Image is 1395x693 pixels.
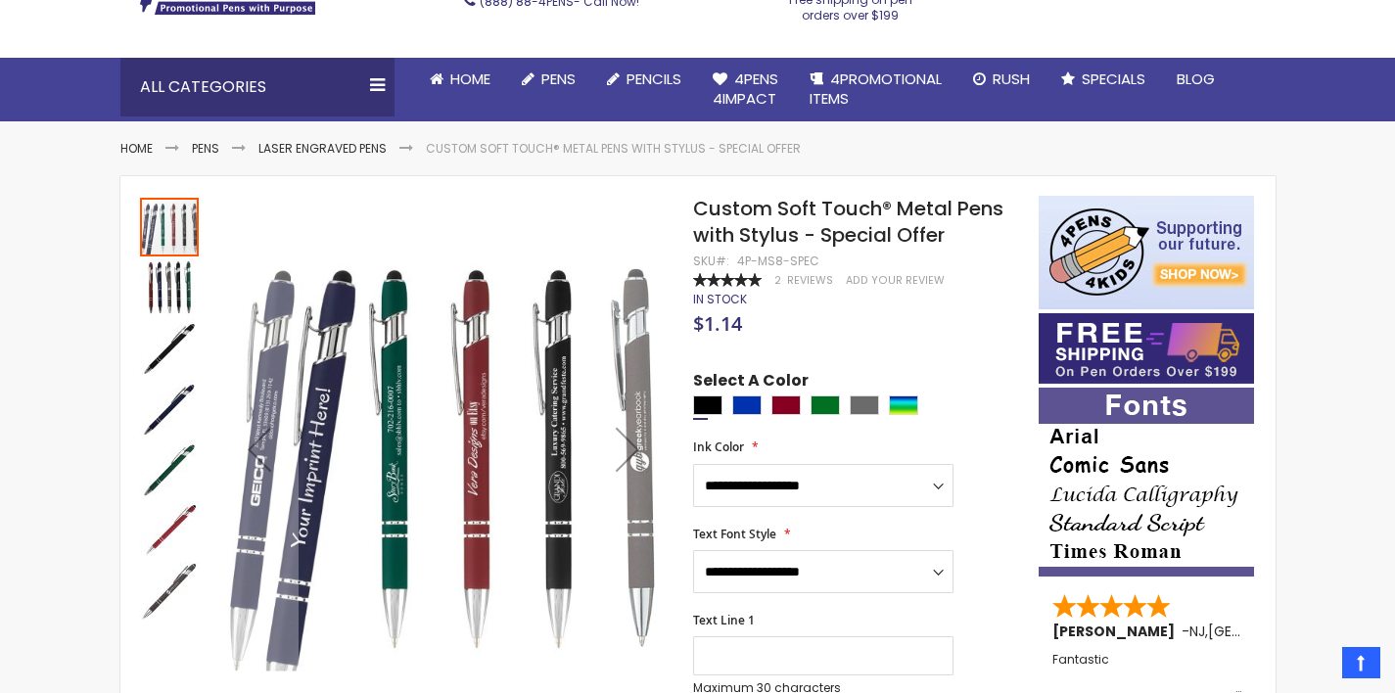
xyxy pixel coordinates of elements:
[450,69,490,89] span: Home
[693,292,747,307] div: Availability
[627,69,681,89] span: Pencils
[541,69,576,89] span: Pens
[192,140,219,157] a: Pens
[140,258,199,317] img: Custom Soft Touch® Metal Pens with Stylus - Special Offer
[1039,313,1254,384] img: Free shipping on orders over $199
[693,195,1003,249] span: Custom Soft Touch® Metal Pens with Stylus - Special Offer
[732,395,762,415] div: Blue
[774,273,836,288] a: 2 Reviews
[1161,58,1231,101] a: Blog
[414,58,506,101] a: Home
[1189,622,1205,641] span: NJ
[140,439,201,499] div: Custom Soft Touch® Metal Pens with Stylus - Special Offer
[810,69,942,109] span: 4PROMOTIONAL ITEMS
[140,196,201,256] div: Custom Soft Touch® Metal Pens with Stylus - Special Offer
[771,395,801,415] div: Burgundy
[426,141,801,157] li: Custom Soft Touch® Metal Pens with Stylus - Special Offer
[140,380,199,439] img: Custom Soft Touch® Metal Pens with Stylus - Special Offer
[591,58,697,101] a: Pencils
[693,253,729,269] strong: SKU
[693,439,744,455] span: Ink Color
[693,612,755,628] span: Text Line 1
[693,291,747,307] span: In stock
[1039,388,1254,577] img: font-personalization-examples
[811,395,840,415] div: Green
[140,560,199,621] div: Custom Soft Touch® Metal Pens with Stylus - Special Offer
[693,395,722,415] div: Black
[140,501,199,560] img: Custom Soft Touch® Metal Pens with Stylus - Special Offer
[889,395,918,415] div: Assorted
[120,58,395,116] div: All Categories
[1082,69,1145,89] span: Specials
[1182,622,1352,641] span: - ,
[140,319,199,378] img: Custom Soft Touch® Metal Pens with Stylus - Special Offer
[140,256,201,317] div: Custom Soft Touch® Metal Pens with Stylus - Special Offer
[737,254,819,269] div: 4P-MS8-SPEC
[993,69,1030,89] span: Rush
[1208,622,1352,641] span: [GEOGRAPHIC_DATA]
[697,58,794,121] a: 4Pens4impact
[140,440,199,499] img: Custom Soft Touch® Metal Pens with Stylus - Special Offer
[957,58,1046,101] a: Rush
[219,223,667,670] img: Custom Soft Touch® Metal Pens with Stylus - Special Offer
[140,499,201,560] div: Custom Soft Touch® Metal Pens with Stylus - Special Offer
[693,273,762,287] div: 100%
[140,562,199,621] img: Custom Soft Touch® Metal Pens with Stylus - Special Offer
[140,378,201,439] div: Custom Soft Touch® Metal Pens with Stylus - Special Offer
[774,273,781,288] span: 2
[1342,647,1380,678] a: Top
[506,58,591,101] a: Pens
[1177,69,1215,89] span: Blog
[693,526,776,542] span: Text Font Style
[120,140,153,157] a: Home
[850,395,879,415] div: Grey
[258,140,387,157] a: Laser Engraved Pens
[846,273,945,288] a: Add Your Review
[693,310,742,337] span: $1.14
[787,273,833,288] span: Reviews
[1052,622,1182,641] span: [PERSON_NAME]
[693,370,809,396] span: Select A Color
[794,58,957,121] a: 4PROMOTIONALITEMS
[713,69,778,109] span: 4Pens 4impact
[1046,58,1161,101] a: Specials
[1039,196,1254,309] img: 4pens 4 kids
[140,317,201,378] div: Custom Soft Touch® Metal Pens with Stylus - Special Offer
